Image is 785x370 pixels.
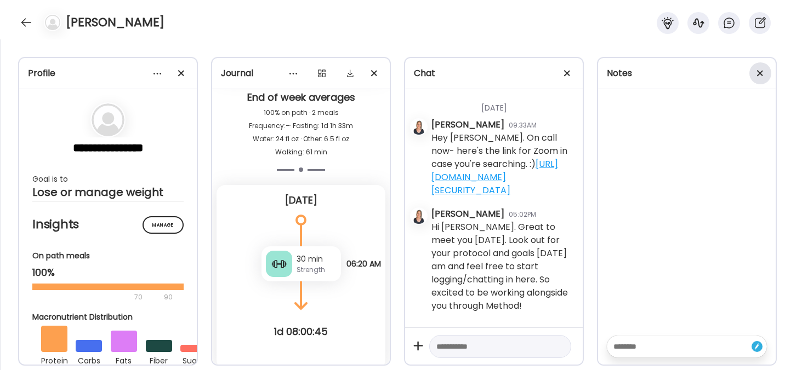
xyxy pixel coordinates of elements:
[66,14,164,31] h4: [PERSON_NAME]
[180,352,207,367] div: sugar
[297,253,337,265] div: 30 min
[286,121,290,130] span: –
[212,325,390,338] div: 1d 08:00:45
[32,216,184,233] h2: Insights
[28,67,188,80] div: Profile
[509,210,536,219] div: 05:02PM
[32,186,184,199] div: Lose or manage weight
[32,311,215,323] div: Macronutrient Distribution
[76,352,102,367] div: carbs
[146,352,172,367] div: fiber
[431,131,574,197] div: Hey [PERSON_NAME]. On call now- here's the link for Zoom in case you're searching. :)
[607,67,767,80] div: Notes
[221,91,381,106] div: End of week averages
[221,67,381,80] div: Journal
[225,194,377,207] div: [DATE]
[143,216,184,234] div: Manage
[431,207,504,221] div: [PERSON_NAME]
[32,172,184,186] div: Goal is to
[221,106,381,159] div: 100% on path · 2 meals Frequency: · Fasting: 1d 1h 33m Water: 24 fl oz · Other: 6.5 fl oz Walking...
[431,158,558,196] a: [URL][DOMAIN_NAME][SECURITY_DATA]
[509,120,537,130] div: 09:33AM
[163,291,174,304] div: 90
[297,265,337,275] div: Strength
[92,103,124,136] img: bg-avatar-default.svg
[32,291,161,304] div: 70
[45,15,60,30] img: bg-avatar-default.svg
[32,266,184,279] div: 100%
[431,89,574,118] div: [DATE]
[411,209,426,224] img: avatars%2FRVeVBoY4G9O2578DitMsgSKHquL2
[111,352,137,367] div: fats
[414,67,574,80] div: Chat
[431,118,504,131] div: [PERSON_NAME]
[346,259,381,268] span: 06:20 AM
[431,221,574,313] div: Hi [PERSON_NAME]. Great to meet you [DATE]. Look out for your protocol and goals [DATE] am and fe...
[411,119,426,135] img: avatars%2FRVeVBoY4G9O2578DitMsgSKHquL2
[32,250,184,262] div: On path meals
[41,352,67,367] div: protein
